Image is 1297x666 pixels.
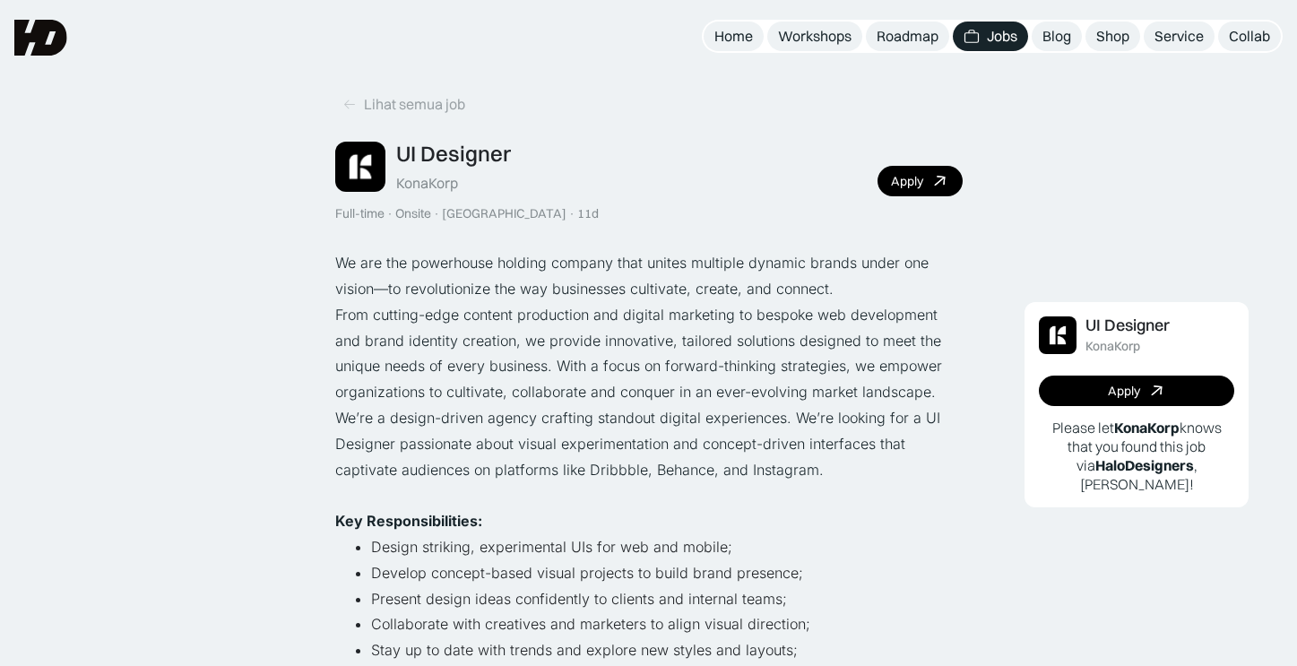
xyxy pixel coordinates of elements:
[1039,376,1234,406] a: Apply
[371,586,963,612] li: Present design ideas confidently to clients and internal teams;
[1095,456,1194,474] b: HaloDesigners
[778,27,852,46] div: Workshops
[335,512,482,530] strong: Key Responsibilities:
[714,27,753,46] div: Home
[1085,316,1170,335] div: UI Designer
[1042,27,1071,46] div: Blog
[1085,22,1140,51] a: Shop
[335,302,963,405] p: From cutting-edge content production and digital marketing to bespoke web development and brand i...
[1229,27,1270,46] div: Collab
[364,95,465,114] div: Lihat semua job
[1218,22,1281,51] a: Collab
[371,560,963,586] li: Develop concept-based visual projects to build brand presence;
[1154,27,1204,46] div: Service
[335,142,385,192] img: Job Image
[1085,339,1140,354] div: KonaKorp
[1108,384,1140,399] div: Apply
[568,206,575,221] div: ·
[335,482,963,508] p: ‍
[371,611,963,637] li: Collaborate with creatives and marketers to align visual direction;
[433,206,440,221] div: ·
[335,405,963,482] p: We’re a design-driven agency crafting standout digital experiences. We’re looking for a UI Design...
[371,637,963,663] li: Stay up to date with trends and explore new styles and layouts;
[767,22,862,51] a: Workshops
[878,166,963,196] a: Apply
[335,206,385,221] div: Full-time
[953,22,1028,51] a: Jobs
[442,206,566,221] div: [GEOGRAPHIC_DATA]
[987,27,1017,46] div: Jobs
[1039,316,1077,354] img: Job Image
[396,141,511,167] div: UI Designer
[891,174,923,189] div: Apply
[386,206,393,221] div: ·
[396,174,458,193] div: KonaKorp
[1144,22,1215,51] a: Service
[335,250,963,302] p: We are the powerhouse holding company that unites multiple dynamic brands under one vision—to rev...
[704,22,764,51] a: Home
[1096,27,1129,46] div: Shop
[1114,419,1180,437] b: KonaKorp
[1039,419,1234,493] p: Please let knows that you found this job via , [PERSON_NAME]!
[395,206,431,221] div: Onsite
[577,206,599,221] div: 11d
[335,90,472,119] a: Lihat semua job
[1032,22,1082,51] a: Blog
[866,22,949,51] a: Roadmap
[371,534,963,560] li: Design striking, experimental UIs for web and mobile;
[877,27,938,46] div: Roadmap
